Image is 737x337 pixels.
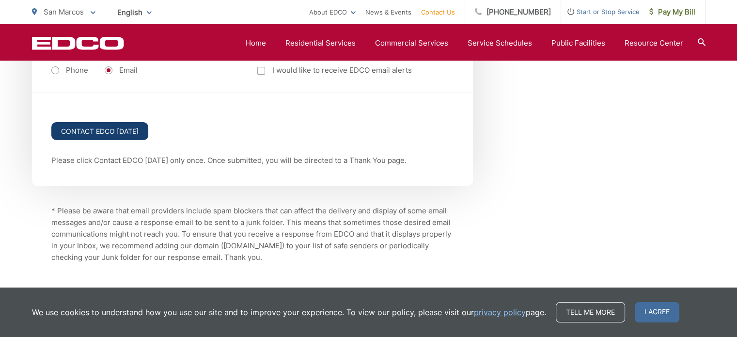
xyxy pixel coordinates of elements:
input: Contact EDCO [DATE] [51,122,148,140]
a: Commercial Services [375,37,448,49]
a: Residential Services [285,37,356,49]
a: Public Facilities [551,37,605,49]
label: Email [105,65,138,75]
a: Service Schedules [468,37,532,49]
label: I would like to receive EDCO email alerts [257,64,412,76]
p: We use cookies to understand how you use our site and to improve your experience. To view our pol... [32,306,546,318]
p: * Please be aware that email providers include spam blockers that can affect the delivery and dis... [51,205,454,263]
label: Phone [51,65,88,75]
a: Contact Us [421,6,455,18]
span: I agree [635,302,679,322]
a: Home [246,37,266,49]
a: About EDCO [309,6,356,18]
span: San Marcos [44,7,84,16]
span: English [110,4,159,21]
a: EDCD logo. Return to the homepage. [32,36,124,50]
span: Pay My Bill [649,6,695,18]
a: privacy policy [474,306,526,318]
a: News & Events [365,6,411,18]
a: Tell me more [556,302,625,322]
p: Please click Contact EDCO [DATE] only once. Once submitted, you will be directed to a Thank You p... [51,155,454,166]
a: Resource Center [625,37,683,49]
